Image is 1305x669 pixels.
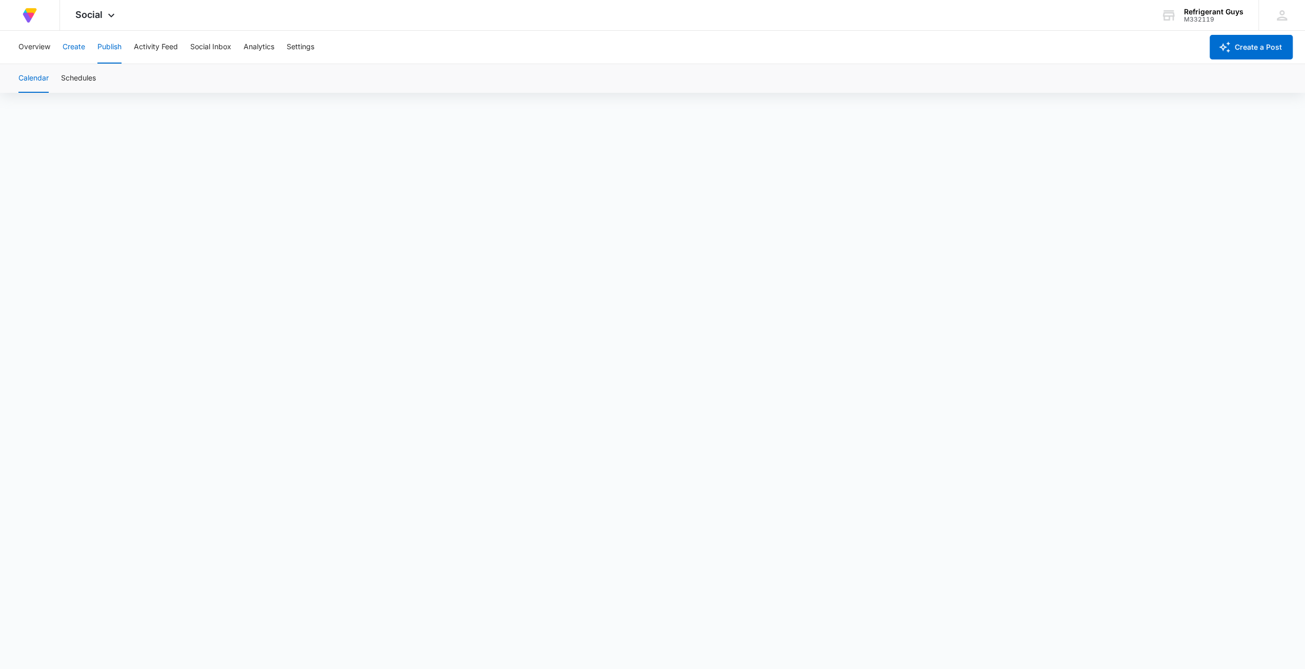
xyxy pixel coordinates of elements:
[287,31,314,64] button: Settings
[63,31,85,64] button: Create
[75,9,103,20] span: Social
[18,64,49,93] button: Calendar
[21,6,39,25] img: Volusion
[1184,16,1243,23] div: account id
[190,31,231,64] button: Social Inbox
[18,31,50,64] button: Overview
[134,31,178,64] button: Activity Feed
[97,31,122,64] button: Publish
[1184,8,1243,16] div: account name
[61,64,96,93] button: Schedules
[1210,35,1293,59] button: Create a Post
[244,31,274,64] button: Analytics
